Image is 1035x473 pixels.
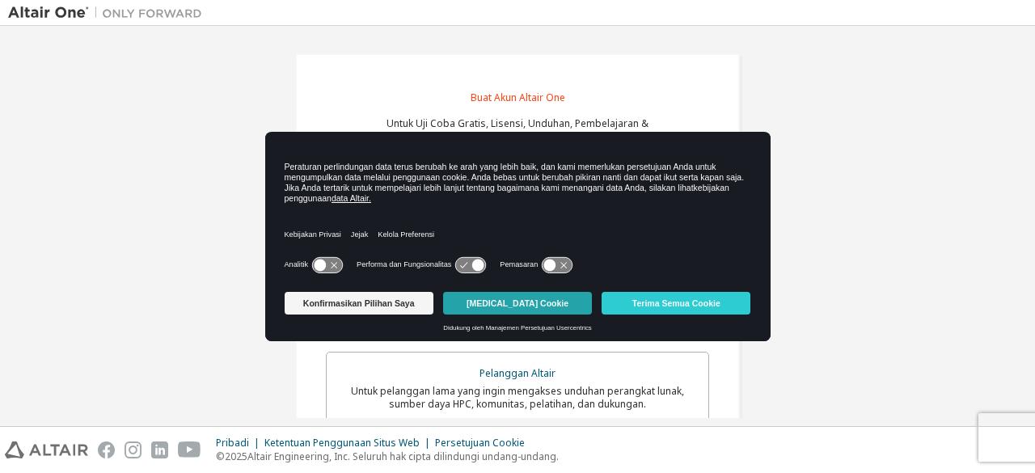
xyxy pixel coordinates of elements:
[216,436,249,450] font: Pribadi
[8,5,210,21] img: Altair Satu
[247,450,559,463] font: Altair Engineering, Inc. Seluruh hak cipta dilindungi undang-undang.
[178,441,201,458] img: youtube.svg
[479,366,556,380] font: Pelanggan Altair
[225,450,247,463] font: 2025
[5,441,88,458] img: altair_logo.svg
[151,441,168,458] img: linkedin.svg
[351,384,684,411] font: Untuk pelanggan lama yang ingin mengakses unduhan perangkat lunak, sumber daya HPC, komunitas, pe...
[471,91,565,104] font: Buat Akun Altair One
[433,129,602,143] font: Dokumentasi dan masih banyak lagi.
[387,116,648,130] font: Untuk Uji Coba Gratis, Lisensi, Unduhan, Pembelajaran &
[264,436,420,450] font: Ketentuan Penggunaan Situs Web
[125,441,142,458] img: instagram.svg
[98,441,115,458] img: facebook.svg
[435,436,525,450] font: Persetujuan Cookie
[216,450,225,463] font: ©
